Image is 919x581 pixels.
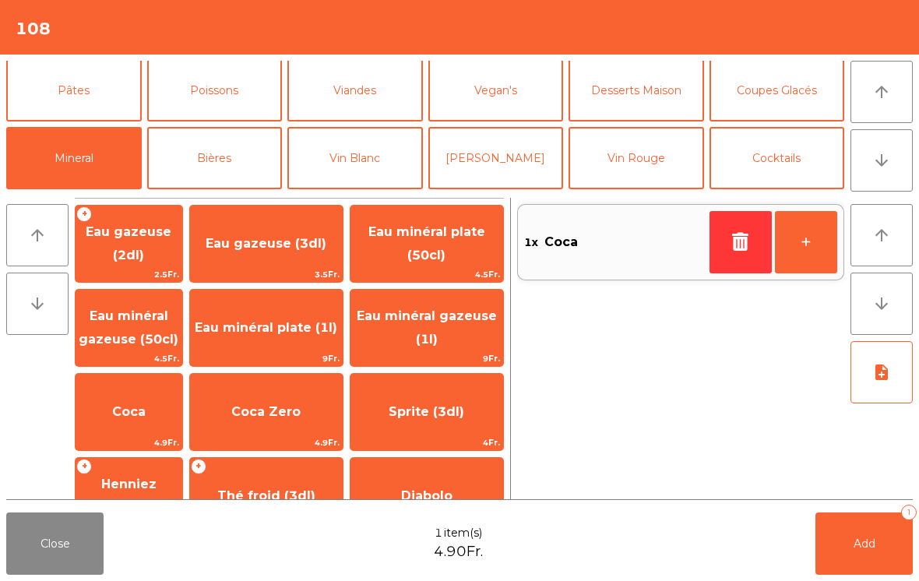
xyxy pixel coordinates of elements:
[76,435,182,450] span: 4.9Fr.
[709,59,845,121] button: Coupes Glacés
[76,459,92,474] span: +
[76,267,182,282] span: 2.5Fr.
[147,59,283,121] button: Poissons
[16,17,51,40] h4: 108
[434,541,483,562] span: 4.90Fr.
[231,404,301,419] span: Coca Zero
[901,505,917,520] div: 1
[872,363,891,382] i: note_add
[76,351,182,366] span: 4.5Fr.
[569,59,704,121] button: Desserts Maison
[28,294,47,313] i: arrow_downward
[350,267,503,282] span: 4.5Fr.
[206,236,326,251] span: Eau gazeuse (3dl)
[428,127,564,189] button: [PERSON_NAME]
[350,351,503,366] span: 9Fr.
[28,226,47,245] i: arrow_upward
[76,206,92,222] span: +
[850,341,913,403] button: note_add
[428,59,564,121] button: Vegan's
[217,488,315,503] span: Thé froid (3dl)
[357,308,497,347] span: Eau minéral gazeuse (1l)
[6,59,142,121] button: Pâtes
[190,351,343,366] span: 9Fr.
[80,477,177,515] span: Henniez gommée (3dl)
[195,320,337,335] span: Eau minéral plate (1l)
[287,127,423,189] button: Vin Blanc
[544,231,578,254] span: Coca
[850,61,913,123] button: arrow_upward
[287,59,423,121] button: Viandes
[569,127,704,189] button: Vin Rouge
[190,267,343,282] span: 3.5Fr.
[6,127,142,189] button: Mineral
[872,294,891,313] i: arrow_downward
[709,127,845,189] button: Cocktails
[872,151,891,170] i: arrow_downward
[854,537,875,551] span: Add
[524,231,538,254] span: 1x
[79,308,178,347] span: Eau minéral gazeuse (50cl)
[872,83,891,101] i: arrow_upward
[190,435,343,450] span: 4.9Fr.
[368,224,485,262] span: Eau minéral plate (50cl)
[6,273,69,335] button: arrow_downward
[389,404,464,419] span: Sprite (3dl)
[112,404,146,419] span: Coca
[435,525,442,541] span: 1
[872,226,891,245] i: arrow_upward
[401,488,452,503] span: Diabolo
[350,435,503,450] span: 4Fr.
[850,204,913,266] button: arrow_upward
[775,211,837,273] button: +
[86,224,171,262] span: Eau gazeuse (2dl)
[815,512,913,575] button: Add1
[147,127,283,189] button: Bières
[6,512,104,575] button: Close
[191,459,206,474] span: +
[850,129,913,192] button: arrow_downward
[444,525,482,541] span: item(s)
[850,273,913,335] button: arrow_downward
[6,204,69,266] button: arrow_upward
